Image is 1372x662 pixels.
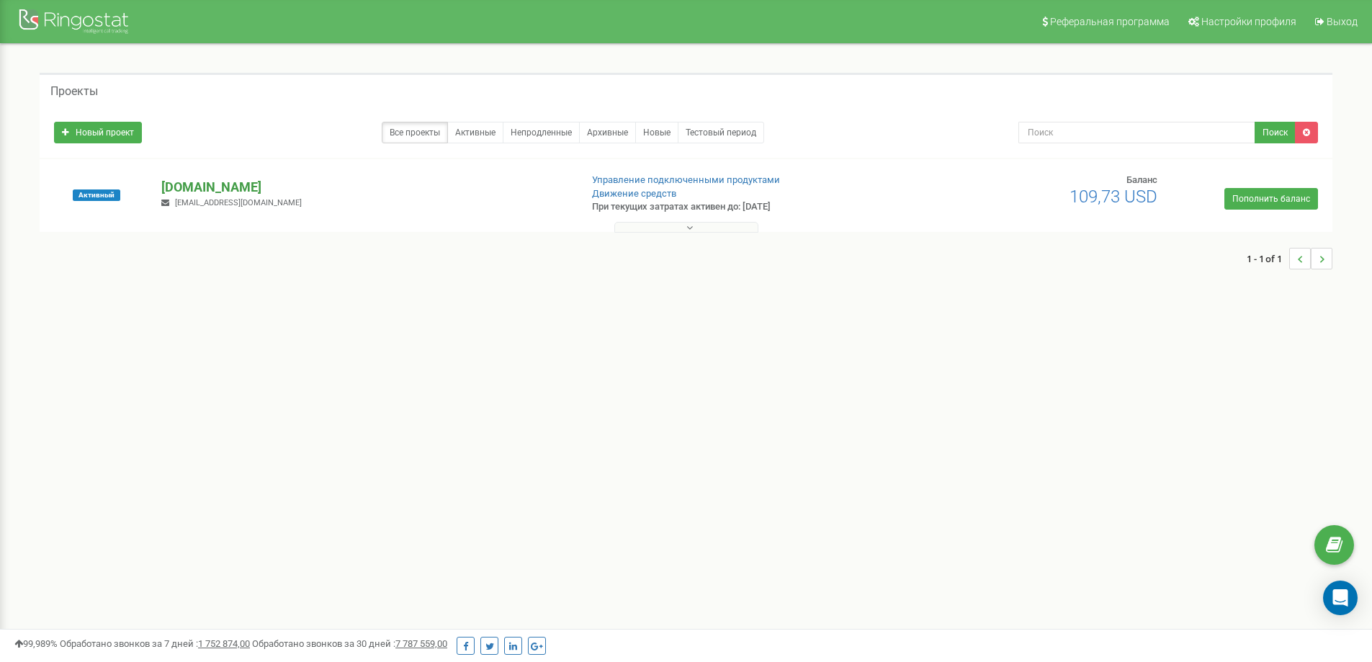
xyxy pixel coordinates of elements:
[14,638,58,649] span: 99,989%
[54,122,142,143] a: Новый проект
[382,122,448,143] a: Все проекты
[503,122,580,143] a: Непродленные
[252,638,447,649] span: Обработано звонков за 30 дней :
[175,198,302,207] span: [EMAIL_ADDRESS][DOMAIN_NAME]
[60,638,250,649] span: Обработано звонков за 7 дней :
[395,638,447,649] u: 7 787 559,00
[73,189,120,201] span: Активный
[1247,233,1332,284] nav: ...
[1255,122,1296,143] button: Поиск
[592,188,676,199] a: Движение средств
[1050,16,1170,27] span: Реферальная программа
[198,638,250,649] u: 1 752 874,00
[1327,16,1358,27] span: Выход
[1323,581,1358,615] div: Open Intercom Messenger
[1126,174,1157,185] span: Баланс
[447,122,503,143] a: Активные
[592,174,780,185] a: Управление подключенными продуктами
[1070,187,1157,207] span: 109,73 USD
[592,200,892,214] p: При текущих затратах активен до: [DATE]
[678,122,764,143] a: Тестовый период
[1201,16,1296,27] span: Настройки профиля
[635,122,678,143] a: Новые
[161,178,568,197] p: [DOMAIN_NAME]
[1247,248,1289,269] span: 1 - 1 of 1
[579,122,636,143] a: Архивные
[1224,188,1318,210] a: Пополнить баланс
[50,85,98,98] h5: Проекты
[1018,122,1255,143] input: Поиск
